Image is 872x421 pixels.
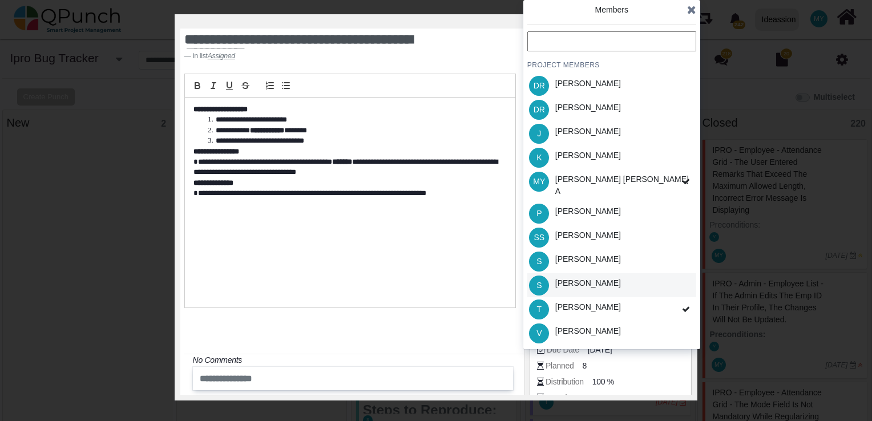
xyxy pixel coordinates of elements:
[555,325,621,337] div: [PERSON_NAME]
[193,355,242,365] i: No Comments
[529,323,549,343] span: Vinusha
[529,76,549,96] span: Daniel Raj B
[529,124,549,144] span: Jayalakshmi
[536,209,542,217] span: P
[555,102,621,114] div: [PERSON_NAME]
[588,344,612,356] span: [DATE]
[529,276,549,295] span: Selvarani
[595,5,628,14] span: Members
[592,376,614,388] span: 100 %
[529,228,549,248] span: Safrin Safana
[547,344,579,356] div: Due Date
[533,177,545,185] span: MY
[208,52,235,60] u: Assigned
[555,173,692,197] div: [PERSON_NAME] [PERSON_NAME] A
[555,149,621,161] div: [PERSON_NAME]
[555,301,621,313] div: [PERSON_NAME]
[536,153,542,161] span: K
[555,253,621,265] div: [PERSON_NAME]
[555,229,621,241] div: [PERSON_NAME]
[208,52,235,60] cite: Source Title
[527,60,696,70] h4: PROJECT MEMBERS
[529,148,549,168] span: Karthik
[536,329,542,337] span: V
[529,204,549,224] span: Pritha
[529,252,549,272] span: Selvarani
[555,126,621,137] div: [PERSON_NAME]
[529,100,549,120] span: Deepika Rajagopalan
[555,205,621,217] div: [PERSON_NAME]
[529,299,549,319] span: Thalha
[546,392,567,404] div: Actual
[582,360,587,372] span: 8
[184,51,458,61] footer: in list
[546,360,574,372] div: Planned
[534,106,545,114] span: DR
[555,277,621,289] div: [PERSON_NAME]
[555,78,621,90] div: [PERSON_NAME]
[575,392,590,404] span: TBA
[529,172,549,192] span: Mohammed Yakub Raza Khan A
[536,257,542,265] span: S
[534,82,545,90] span: DR
[536,281,542,289] span: S
[534,233,544,241] span: SS
[537,129,541,137] span: J
[537,305,542,313] span: T
[546,376,584,388] div: Distribution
